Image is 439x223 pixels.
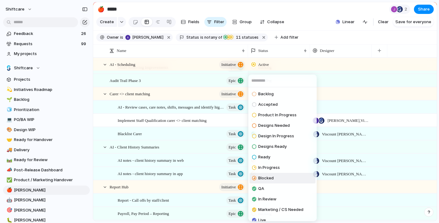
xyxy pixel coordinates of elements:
[258,175,274,181] span: Blocked
[258,144,287,150] span: Designs Ready
[258,186,264,192] span: QA
[258,91,274,97] span: Backlog
[258,154,270,160] span: Ready
[258,122,290,129] span: Designs Needed
[258,101,278,108] span: Accepted
[258,207,303,213] span: Marketing / CS Needed
[258,196,276,202] span: In Review
[258,133,294,139] span: Design In Progress
[258,112,297,118] span: Product In Progress
[258,165,280,171] span: In Progress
